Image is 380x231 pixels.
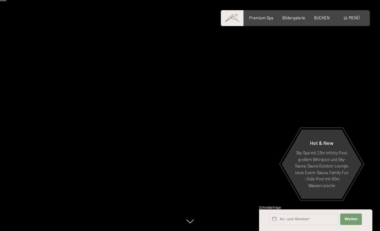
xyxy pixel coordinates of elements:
[282,15,305,20] a: Bildergalerie
[294,150,349,189] p: Sky Spa mit 23m Infinity Pool, großem Whirlpool und Sky-Sauna, Sauna Outdoor Lounge, neue Event-S...
[314,15,330,20] a: BUCHEN
[344,217,358,222] span: Weiter
[281,129,362,199] a: Hot & New Sky Spa mit 23m Infinity Pool, großem Whirlpool und Sky-Sauna, Sauna Outdoor Lounge, ne...
[340,214,362,225] button: Weiter
[310,140,334,146] span: Hot & New
[259,206,281,209] span: Schnellanfrage
[349,15,360,20] span: Menü
[249,15,273,20] a: Premium Spa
